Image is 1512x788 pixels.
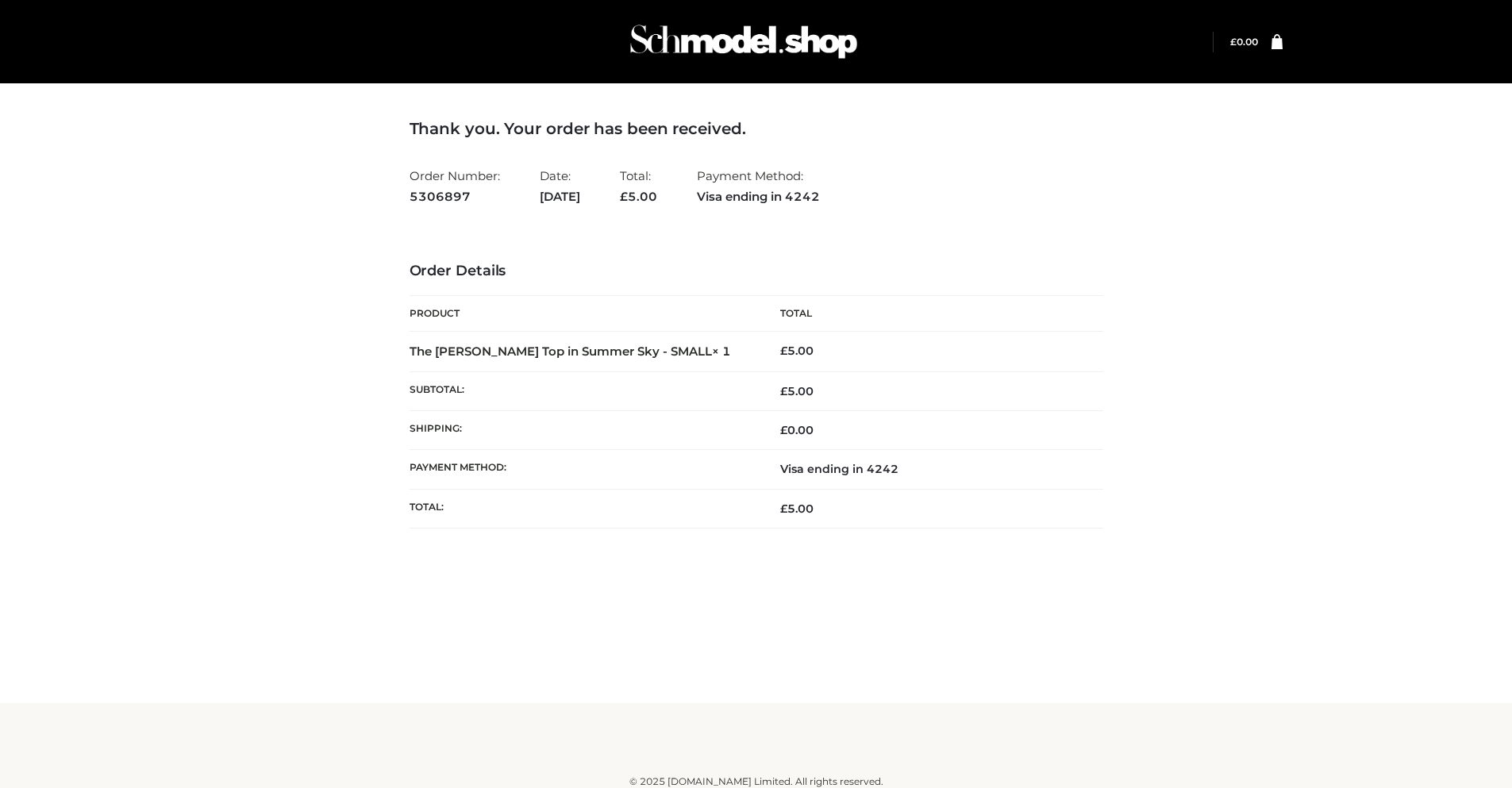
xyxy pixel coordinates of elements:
[625,10,863,73] img: Schmodel Admin 964
[410,263,1103,280] h3: Order Details
[697,186,820,207] strong: Visa ending in 4242
[712,344,731,359] strong: × 1
[780,423,814,437] bdi: 0.00
[756,450,1103,489] td: Visa ending in 4242
[1230,36,1237,48] span: £
[780,344,814,358] bdi: 5.00
[620,162,657,210] li: Total:
[620,189,657,204] span: 5.00
[780,502,787,516] span: £
[410,162,500,210] li: Order Number:
[697,162,820,210] li: Payment Method:
[540,162,580,210] li: Date:
[780,384,814,398] span: 5.00
[756,296,1103,332] th: Total
[780,502,814,516] span: 5.00
[540,186,580,207] strong: [DATE]
[410,450,756,489] th: Payment method:
[1230,36,1258,48] bdi: 0.00
[410,411,756,450] th: Shipping:
[780,344,787,358] span: £
[1230,36,1258,48] a: £0.00
[410,119,1103,138] h3: Thank you. Your order has been received.
[410,489,756,528] th: Total:
[410,296,756,332] th: Product
[780,423,787,437] span: £
[780,384,787,398] span: £
[410,344,731,359] strong: The [PERSON_NAME] Top in Summer Sky - SMALL
[410,186,500,207] strong: 5306897
[410,371,756,410] th: Subtotal:
[620,189,628,204] span: £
